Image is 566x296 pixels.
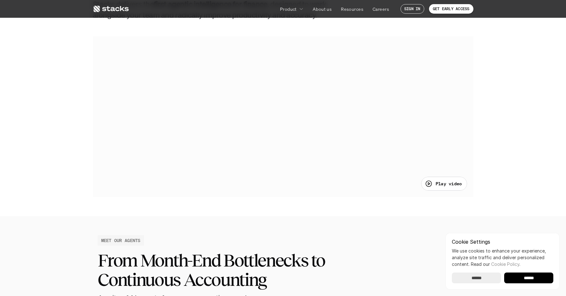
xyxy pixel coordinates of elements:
a: SIGN IN [400,4,424,14]
span: Read our . [471,261,520,267]
a: About us [309,3,335,15]
p: GET EARLY ACCESS [433,7,470,11]
p: Resources [341,6,363,12]
p: Careers [373,6,389,12]
a: Careers [369,3,393,15]
h2: From Month-End Bottlenecks to Continuous Accounting [98,251,364,290]
h2: MEET OUR AGENTS [101,237,140,244]
p: Play video [436,180,462,187]
a: Resources [337,3,367,15]
a: GET EARLY ACCESS [429,4,473,14]
p: Product [280,6,297,12]
p: We use cookies to enhance your experience, analyze site traffic and deliver personalized content. [452,247,553,267]
a: Cookie Policy [491,261,519,267]
p: About us [313,6,332,12]
p: SIGN IN [404,7,420,11]
p: Cookie Settings [452,239,553,244]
